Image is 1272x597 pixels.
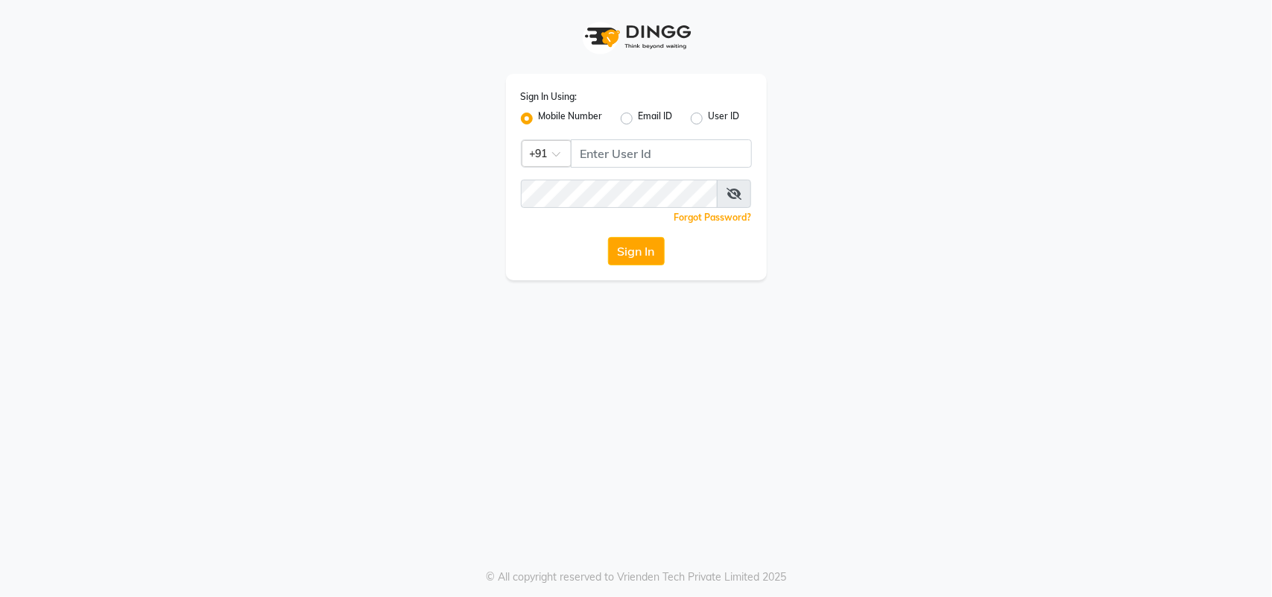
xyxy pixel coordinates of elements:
[521,90,578,104] label: Sign In Using:
[709,110,740,127] label: User ID
[674,212,752,223] a: Forgot Password?
[639,110,673,127] label: Email ID
[571,139,752,168] input: Username
[608,237,665,265] button: Sign In
[577,15,696,59] img: logo1.svg
[539,110,603,127] label: Mobile Number
[521,180,718,208] input: Username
